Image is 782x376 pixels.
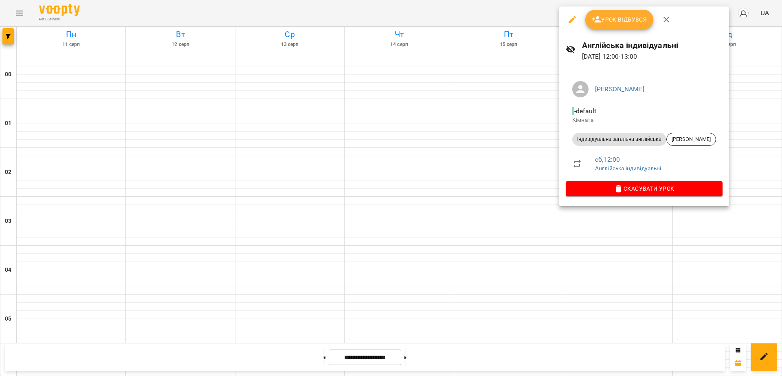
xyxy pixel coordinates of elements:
[572,116,716,124] p: Кімната
[595,165,661,172] a: Англійська індивідуальні
[595,156,620,163] a: сб , 12:00
[585,10,654,29] button: Урок відбувся
[572,184,716,193] span: Скасувати Урок
[566,181,723,196] button: Скасувати Урок
[572,136,666,143] span: Індивідуальна загальна англійська
[595,85,644,93] a: [PERSON_NAME]
[572,107,598,115] span: - default
[666,133,716,146] div: [PERSON_NAME]
[667,136,716,143] span: [PERSON_NAME]
[592,15,647,24] span: Урок відбувся
[582,52,723,62] p: [DATE] 12:00 - 13:00
[582,39,723,52] h6: Англійська індивідуальні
